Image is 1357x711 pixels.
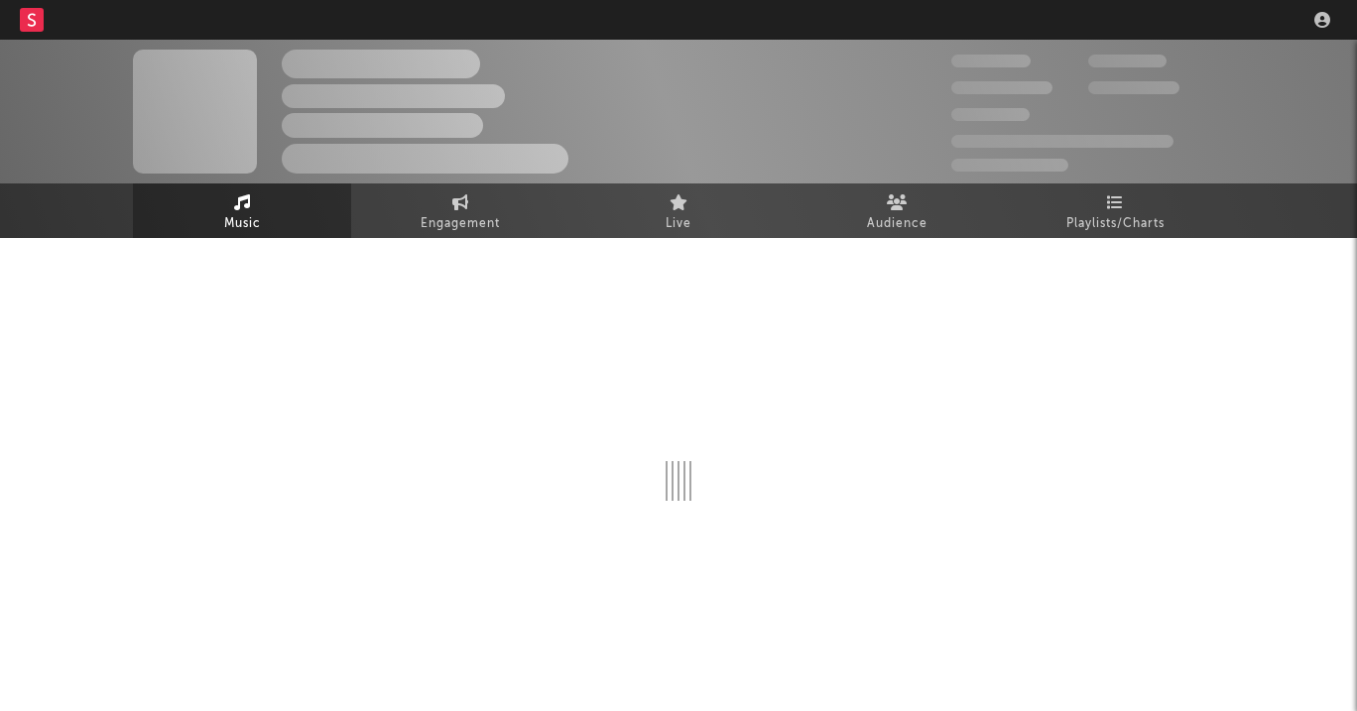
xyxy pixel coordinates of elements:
span: Audience [867,212,927,236]
span: Music [224,212,261,236]
span: Playlists/Charts [1066,212,1165,236]
a: Playlists/Charts [1006,183,1224,238]
span: 50,000,000 [951,81,1052,94]
a: Engagement [351,183,569,238]
span: Jump Score: 85.0 [951,159,1068,172]
span: 300,000 [951,55,1031,67]
a: Live [569,183,788,238]
span: 100,000 [951,108,1030,121]
span: 100,000 [1088,55,1167,67]
span: Engagement [421,212,500,236]
span: 1,000,000 [1088,81,1179,94]
span: 50,000,000 Monthly Listeners [951,135,1173,148]
span: Live [666,212,691,236]
a: Music [133,183,351,238]
a: Audience [788,183,1006,238]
